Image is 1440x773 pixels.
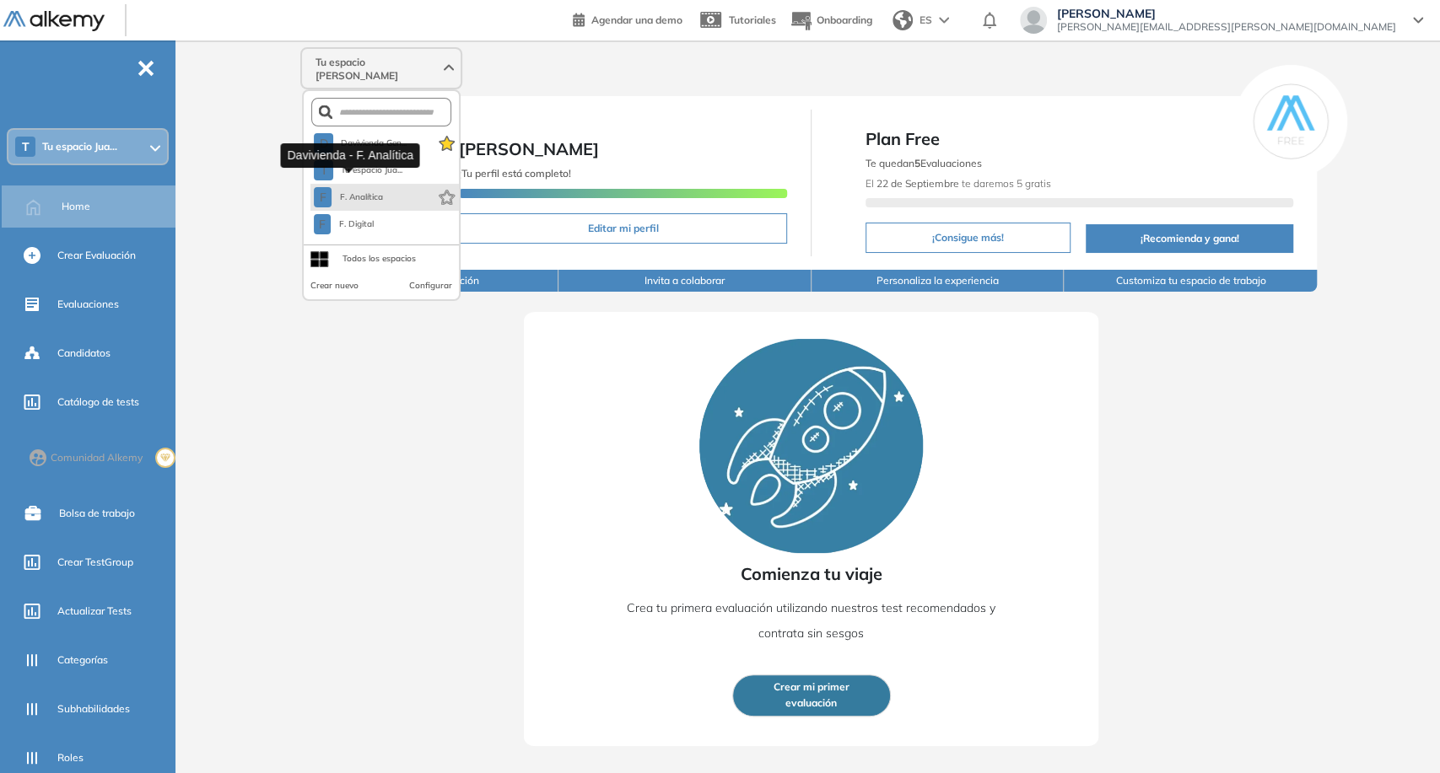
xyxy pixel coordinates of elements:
[57,604,132,619] span: Actualizar Tests
[459,138,599,159] span: [PERSON_NAME]
[785,695,837,711] span: evaluación
[59,506,135,521] span: Bolsa de trabajo
[774,679,849,695] span: Crear mi primer
[3,11,105,32] img: Logo
[57,395,139,410] span: Catálogo de tests
[57,701,130,717] span: Subhabilidades
[459,167,571,180] span: ¡Tu perfil está completo!
[817,13,872,26] span: Onboarding
[920,13,932,28] span: ES
[866,157,982,169] span: Te quedan Evaluaciones
[790,3,872,39] button: Onboarding
[314,187,384,207] button: FF. Analítica
[812,270,1065,292] button: Personaliza la experiencia
[57,248,136,263] span: Crear Evaluación
[699,339,923,553] img: Rocket
[340,137,407,150] span: Davivienda Gen...
[342,252,416,266] div: Todos los espacios
[319,217,326,231] span: F
[314,133,407,153] button: DDavivienda Gen...
[914,157,920,169] b: 5
[866,126,1293,152] span: Plan Free
[409,279,452,293] button: Configurar
[876,177,959,190] b: 22 de Septiembre
[732,674,891,717] button: Crear mi primerevaluación
[591,13,682,26] span: Agendar una demo
[573,8,682,29] a: Agendar una demo
[558,270,812,292] button: Invita a colaborar
[607,595,1015,646] p: Crea tu primera evaluación utilizando nuestros test recomendados y contrata sin sesgos
[1057,20,1396,34] span: [PERSON_NAME][EMAIL_ADDRESS][PERSON_NAME][DOMAIN_NAME]
[1057,7,1396,20] span: [PERSON_NAME]
[62,199,90,214] span: Home
[1086,224,1293,253] button: ¡Recomienda y gana!
[320,137,328,150] span: D
[57,555,133,570] span: Crear TestGroup
[893,10,913,30] img: world
[310,279,359,293] button: Crear nuevo
[1064,270,1317,292] button: Customiza tu espacio de trabajo
[57,652,108,668] span: Categorías
[866,177,1051,190] span: El te daremos 5 gratis
[22,140,30,153] span: T
[729,13,776,26] span: Tutoriales
[338,191,384,204] span: F. Analítica
[459,213,787,244] button: Editar mi perfil
[939,17,949,24] img: arrow
[42,140,117,153] span: Tu espacio Jua...
[741,561,882,587] span: Comienza tu viaje
[320,191,326,204] span: F
[280,143,419,168] div: Davivienda - F. Analítica
[57,346,111,361] span: Candidatos
[57,750,84,765] span: Roles
[57,297,119,312] span: Evaluaciones
[337,217,375,231] span: F. Digital
[316,56,440,83] span: Tu espacio [PERSON_NAME]
[314,214,375,234] button: FF. Digital
[866,223,1071,253] button: ¡Consigue más!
